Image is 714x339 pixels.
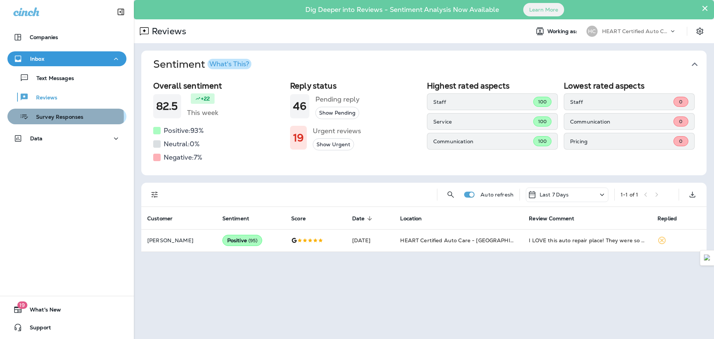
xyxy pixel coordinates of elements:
span: Customer [147,215,173,222]
h1: 46 [293,100,306,112]
span: Sentiment [222,215,259,222]
button: Show Urgent [313,138,354,151]
button: Export as CSV [685,187,700,202]
div: Positive [222,235,263,246]
p: Staff [433,99,533,105]
span: Replied [657,215,686,222]
span: Location [400,215,422,222]
button: Filters [147,187,162,202]
p: +22 [201,95,210,102]
h5: Neutral: 0 % [164,138,200,150]
span: What's New [22,307,61,316]
td: [DATE] [346,229,394,252]
button: Companies [7,30,126,45]
span: HEART Certified Auto Care - [GEOGRAPHIC_DATA] [400,237,534,244]
button: What's This? [208,59,251,69]
h5: This week [187,107,218,119]
h1: 19 [293,132,304,144]
div: What's This? [209,61,249,67]
h5: Pending reply [315,93,360,105]
p: Communication [433,138,533,144]
h1: 82.5 [156,100,178,112]
p: Survey Responses [29,114,83,121]
span: 100 [538,99,547,105]
span: 0 [679,99,682,105]
button: Settings [693,25,707,38]
button: Support [7,320,126,335]
p: Communication [570,119,673,125]
h2: Reply status [290,81,421,90]
p: HEART Certified Auto Care [602,28,669,34]
span: 100 [538,138,547,144]
div: I LOVE this auto repair place! They were so nice and fixed my car in one day! In fact, I am 74 ye... [529,237,646,244]
p: Inbox [30,56,44,62]
span: Working as: [547,28,579,35]
h1: Sentiment [153,58,251,71]
span: Sentiment [222,215,249,222]
span: Review Comment [529,215,584,222]
p: Auto refresh [480,192,514,198]
button: Text Messages [7,70,126,86]
p: Staff [570,99,673,105]
span: 0 [679,138,682,144]
img: Detect Auto [704,255,711,261]
h5: Urgent reviews [313,125,361,137]
span: 100 [538,118,547,125]
span: Location [400,215,431,222]
p: Text Messages [29,75,74,82]
div: SentimentWhat's This? [141,78,707,175]
span: Score [291,215,315,222]
button: Learn More [523,3,564,16]
button: Close [701,2,708,14]
span: 0 [679,118,682,125]
span: Replied [657,215,677,222]
span: ( 95 ) [248,237,258,244]
button: SentimentWhat's This? [147,51,713,78]
div: 1 - 1 of 1 [621,192,638,198]
p: Companies [30,34,58,40]
p: Data [30,135,43,141]
p: Last 7 Days [540,192,569,198]
h5: Negative: 7 % [164,151,202,163]
button: 19What's New [7,302,126,317]
button: Show Pending [315,107,359,119]
p: Service [433,119,533,125]
h2: Highest rated aspects [427,81,558,90]
span: Date [352,215,365,222]
button: Reviews [7,89,126,105]
p: Reviews [149,26,186,37]
h5: Positive: 93 % [164,125,204,137]
span: Review Comment [529,215,574,222]
span: 19 [17,301,27,309]
span: Score [291,215,306,222]
p: Pricing [570,138,673,144]
p: [PERSON_NAME] [147,237,210,243]
button: Inbox [7,51,126,66]
button: Search Reviews [443,187,458,202]
h2: Lowest rated aspects [564,81,695,90]
button: Collapse Sidebar [110,4,131,19]
span: Date [352,215,374,222]
button: Survey Responses [7,109,126,124]
h2: Overall sentiment [153,81,284,90]
button: Data [7,131,126,146]
span: Support [22,324,51,333]
div: HC [586,26,598,37]
p: Reviews [29,95,57,102]
span: Customer [147,215,182,222]
p: Dig Deeper into Reviews - Sentiment Analysis Now Available [284,9,521,11]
